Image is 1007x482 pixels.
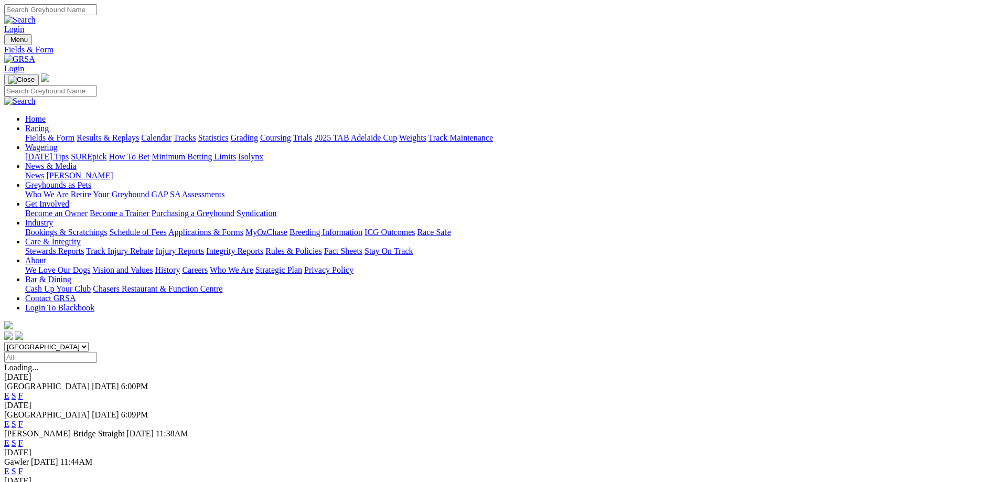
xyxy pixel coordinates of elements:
[4,15,36,25] img: Search
[25,152,69,161] a: [DATE] Tips
[60,457,93,466] span: 11:44AM
[265,247,322,255] a: Rules & Policies
[12,391,16,400] a: S
[182,265,208,274] a: Careers
[4,382,90,391] span: [GEOGRAPHIC_DATA]
[4,438,9,447] a: E
[25,275,71,284] a: Bar & Dining
[92,410,119,419] span: [DATE]
[25,303,94,312] a: Login To Blackbook
[12,467,16,476] a: S
[18,438,23,447] a: F
[25,199,69,208] a: Get Involved
[18,391,23,400] a: F
[92,382,119,391] span: [DATE]
[4,401,1003,410] div: [DATE]
[121,410,148,419] span: 6:09PM
[25,114,46,123] a: Home
[399,133,426,142] a: Weights
[25,228,107,237] a: Bookings & Scratchings
[4,45,1003,55] a: Fields & Form
[206,247,263,255] a: Integrity Reports
[155,247,204,255] a: Injury Reports
[210,265,253,274] a: Who We Are
[18,420,23,429] a: F
[4,331,13,340] img: facebook.svg
[18,467,23,476] a: F
[25,294,76,303] a: Contact GRSA
[4,448,1003,457] div: [DATE]
[86,247,153,255] a: Track Injury Rebate
[92,265,153,274] a: Vision and Values
[109,152,150,161] a: How To Bet
[365,228,415,237] a: ICG Outcomes
[25,171,1003,180] div: News & Media
[25,247,84,255] a: Stewards Reports
[25,284,1003,294] div: Bar & Dining
[156,429,188,438] span: 11:38AM
[304,265,353,274] a: Privacy Policy
[4,352,97,363] input: Select date
[25,284,91,293] a: Cash Up Your Club
[168,228,243,237] a: Applications & Forms
[25,247,1003,256] div: Care & Integrity
[4,74,39,85] button: Toggle navigation
[293,133,312,142] a: Trials
[109,228,166,237] a: Schedule of Fees
[25,256,46,265] a: About
[25,180,91,189] a: Greyhounds as Pets
[31,457,58,466] span: [DATE]
[71,190,149,199] a: Retire Your Greyhound
[126,429,154,438] span: [DATE]
[4,34,32,45] button: Toggle navigation
[4,97,36,106] img: Search
[237,209,276,218] a: Syndication
[25,190,69,199] a: Who We Are
[25,265,1003,275] div: About
[141,133,172,142] a: Calendar
[25,190,1003,199] div: Greyhounds as Pets
[10,36,28,44] span: Menu
[4,64,24,73] a: Login
[231,133,258,142] a: Grading
[25,209,88,218] a: Become an Owner
[174,133,196,142] a: Tracks
[25,133,1003,143] div: Racing
[238,152,263,161] a: Isolynx
[428,133,493,142] a: Track Maintenance
[25,133,74,142] a: Fields & Form
[4,55,35,64] img: GRSA
[41,73,49,82] img: logo-grsa-white.png
[4,85,97,97] input: Search
[4,410,90,419] span: [GEOGRAPHIC_DATA]
[152,190,225,199] a: GAP SA Assessments
[12,420,16,429] a: S
[4,467,9,476] a: E
[93,284,222,293] a: Chasers Restaurant & Function Centre
[4,363,38,372] span: Loading...
[4,429,124,438] span: [PERSON_NAME] Bridge Straight
[245,228,287,237] a: MyOzChase
[121,382,148,391] span: 6:00PM
[25,237,81,246] a: Care & Integrity
[90,209,149,218] a: Become a Trainer
[25,152,1003,162] div: Wagering
[4,25,24,34] a: Login
[15,331,23,340] img: twitter.svg
[155,265,180,274] a: History
[4,391,9,400] a: E
[4,457,29,466] span: Gawler
[25,209,1003,218] div: Get Involved
[152,152,236,161] a: Minimum Betting Limits
[71,152,106,161] a: SUREpick
[46,171,113,180] a: [PERSON_NAME]
[365,247,413,255] a: Stay On Track
[260,133,291,142] a: Coursing
[4,372,1003,382] div: [DATE]
[314,133,397,142] a: 2025 TAB Adelaide Cup
[4,4,97,15] input: Search
[290,228,362,237] a: Breeding Information
[25,265,90,274] a: We Love Our Dogs
[255,265,302,274] a: Strategic Plan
